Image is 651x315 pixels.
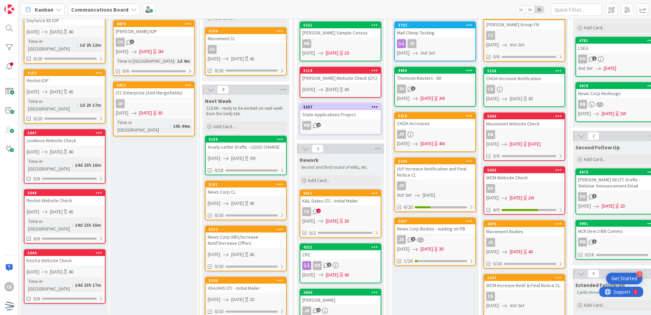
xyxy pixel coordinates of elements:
div: JD [395,85,475,93]
div: CHOA Increase Notification [484,74,565,83]
a: 5159Acuity Letter Drafts - LOGO CHANGE[DATE][DATE]3W0/18 [205,136,287,175]
a: 5047LivaNova Website Check[DATE][DATE]4DTime in [GEOGRAPHIC_DATA]:14d 23h 16m0/6 [24,129,106,184]
div: Time in [GEOGRAPHIC_DATA] [116,119,170,134]
a: 3732Mail Chimp TestingJD[DATE]Not Set [394,21,476,61]
span: Add Card... [584,25,605,31]
div: 5027 [395,218,475,224]
div: 5151 [206,181,286,187]
span: [DATE] [420,245,433,253]
span: [DATE] [231,55,244,62]
div: Dayforce IDI IOP [25,16,105,25]
span: [DATE] [27,88,39,95]
div: JD [114,99,194,108]
a: 5151News Corp CL[DATE][DATE]4D0/20 [205,181,287,220]
div: DD [486,184,495,193]
div: CS [486,31,495,40]
span: [DATE] [139,109,152,117]
div: JD [397,85,406,93]
div: 5118 [303,68,381,73]
div: CHOA Increases [395,119,475,128]
div: 5108 [395,158,475,164]
div: 3D [344,217,349,225]
div: 2D [620,202,625,210]
div: 5043WCM Website Check [484,167,565,182]
div: 5108 [398,159,475,164]
span: [DATE] [27,28,39,35]
div: JD [395,130,475,139]
div: 4321CRC [300,244,381,259]
div: 4D [344,86,349,93]
div: JD [484,238,565,247]
div: 5011 [300,190,381,196]
div: [DATE] [528,140,541,148]
a: 5157State Applications ProjectRW [300,103,381,135]
span: [DATE] [326,217,338,225]
div: 5012LTC Enterprise (Add Mergefields) [114,82,194,97]
div: 5153 [25,70,105,76]
div: LTC Enterprise (Add Mergefields) [114,88,194,97]
a: 5012LTC Enterprise (Add Mergefields)JD[DATE][DATE]3DTime in [GEOGRAPHIC_DATA]:19h 44m [113,81,195,136]
div: 4D [68,88,74,95]
span: [DATE] [397,49,410,57]
div: 1d 4m [175,57,192,65]
div: 5027News Corp Bodies - waiting on PB [395,218,475,233]
span: [DATE] [50,88,63,95]
div: JD [397,130,406,139]
div: Time in [GEOGRAPHIC_DATA] [27,217,72,232]
div: 5158 [487,69,565,73]
div: 1d 2h 12m [78,41,103,49]
a: 4986Thomson Reuters - IDIJD[DATE][DATE]3W [394,67,476,107]
span: [DATE] [604,65,616,72]
i: Not Set [420,50,435,56]
i: Not Set [578,65,593,71]
div: 5153 [28,71,105,75]
span: 0/18 [215,167,223,174]
div: JD [395,235,475,244]
div: CS [484,85,565,94]
div: CS [302,207,311,216]
div: RW [302,121,311,130]
i: Not Set [397,192,412,198]
div: 4W [439,140,445,147]
div: 2W [528,194,534,201]
div: 5018 [395,113,475,119]
span: [DATE] [231,155,244,162]
div: RB [486,130,495,139]
div: 4986Thomson Reuters - IDI [395,67,475,82]
a: 4973Movement BodiesJD[DATE][DATE]4D0/20 [483,220,565,269]
span: 0/6 [123,67,129,75]
div: 3D [528,95,533,102]
div: WCM Website Check [484,173,565,182]
div: Thomson Reuters - IDI [395,74,475,82]
div: 5011 [303,191,381,196]
div: Movement Bodies [484,227,565,236]
div: 5018 [398,114,475,118]
div: 5151 [209,182,286,187]
div: K&L Gates LTC - Initial Mailer [300,196,381,205]
a: 5046Movement Website CheckRB[DATE][DATE][DATE]0/6 [483,112,565,161]
div: JD [397,181,406,190]
span: [DATE] [602,110,614,117]
span: [DATE] [302,49,315,57]
div: JD [408,39,416,48]
div: JD [397,235,406,244]
div: 3732 [398,23,475,28]
span: : [170,122,171,130]
div: 14d 23h 16m [73,161,103,169]
div: LivaNova Website Check [25,136,105,145]
div: DD [484,184,565,193]
div: 3W [439,95,445,102]
div: 5047 [28,131,105,135]
span: Add Card... [213,15,235,21]
a: 5043WCM Website CheckDD[DATE][DATE]2W4/6 [483,166,565,215]
div: 4986 [395,67,475,74]
span: 4/6 [493,206,499,213]
span: Add Card... [584,156,605,162]
div: 5048Revlon Website Check [25,190,105,205]
div: 4973 [487,222,565,226]
div: 5157State Applications Project [300,104,381,119]
a: 5010[PERSON_NAME] Group FNCS[DATE]Not Set0/6 [483,13,565,62]
span: 0/20 [33,55,42,62]
div: 4973 [484,221,565,227]
div: RW [300,121,381,130]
